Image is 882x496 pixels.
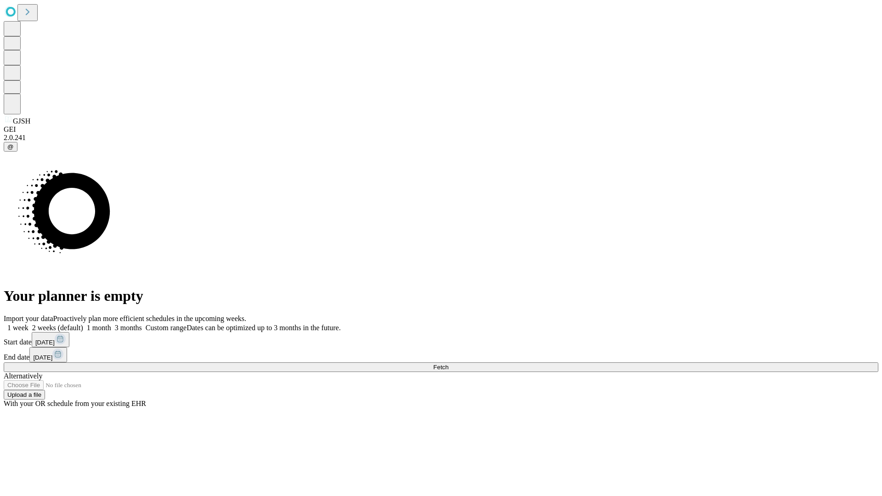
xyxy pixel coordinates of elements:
button: [DATE] [29,347,67,362]
span: 2 weeks (default) [32,324,83,332]
button: Fetch [4,362,878,372]
div: 2.0.241 [4,134,878,142]
div: End date [4,347,878,362]
span: With your OR schedule from your existing EHR [4,400,146,407]
span: Dates can be optimized up to 3 months in the future. [187,324,340,332]
span: Alternatively [4,372,42,380]
span: Custom range [146,324,187,332]
div: GEI [4,125,878,134]
span: [DATE] [33,354,52,361]
div: Start date [4,332,878,347]
span: 1 month [87,324,111,332]
span: [DATE] [35,339,55,346]
span: @ [7,143,14,150]
span: Import your data [4,315,53,322]
span: GJSH [13,117,30,125]
span: 3 months [115,324,142,332]
button: @ [4,142,17,152]
span: 1 week [7,324,28,332]
button: Upload a file [4,390,45,400]
span: Fetch [433,364,448,371]
h1: Your planner is empty [4,287,878,304]
button: [DATE] [32,332,69,347]
span: Proactively plan more efficient schedules in the upcoming weeks. [53,315,246,322]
